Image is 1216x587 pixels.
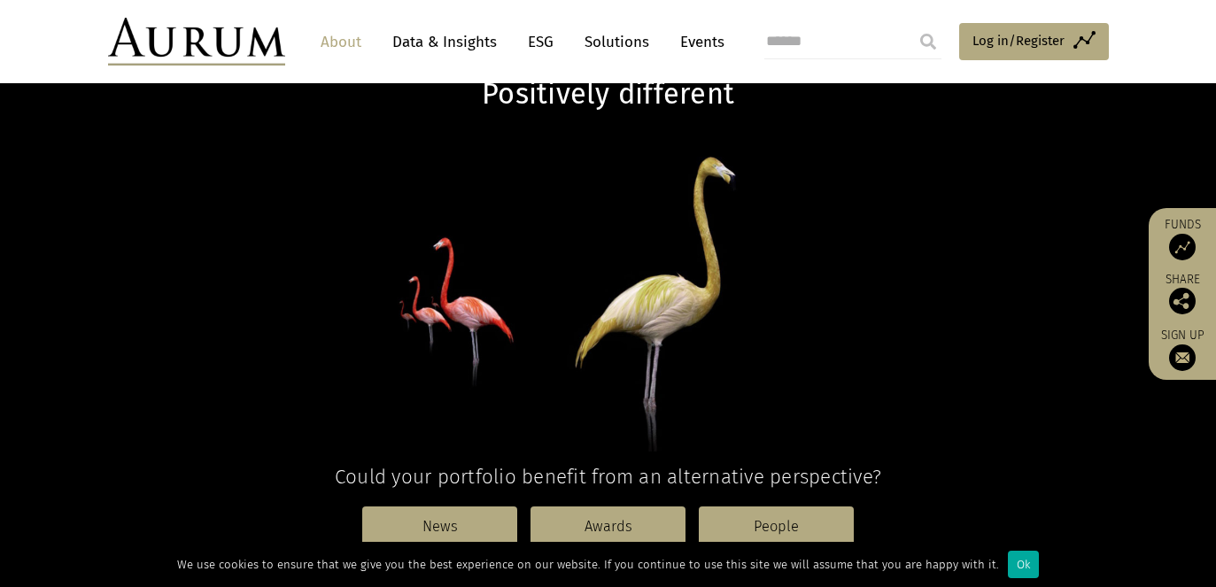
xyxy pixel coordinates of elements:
[576,26,658,58] a: Solutions
[910,24,946,59] input: Submit
[108,77,1109,112] h1: Positively different
[1158,328,1207,371] a: Sign up
[519,26,562,58] a: ESG
[1158,274,1207,314] div: Share
[383,26,506,58] a: Data & Insights
[1169,288,1196,314] img: Share this post
[1169,234,1196,260] img: Access Funds
[699,506,854,547] a: People
[1169,344,1196,371] img: Sign up to our newsletter
[972,30,1065,51] span: Log in/Register
[959,23,1109,60] a: Log in/Register
[108,465,1109,489] h4: Could your portfolio benefit from an alternative perspective?
[531,506,685,547] a: Awards
[671,26,724,58] a: Events
[1008,551,1039,578] div: Ok
[312,26,370,58] a: About
[362,506,517,547] a: News
[108,18,285,66] img: Aurum
[1158,217,1207,260] a: Funds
